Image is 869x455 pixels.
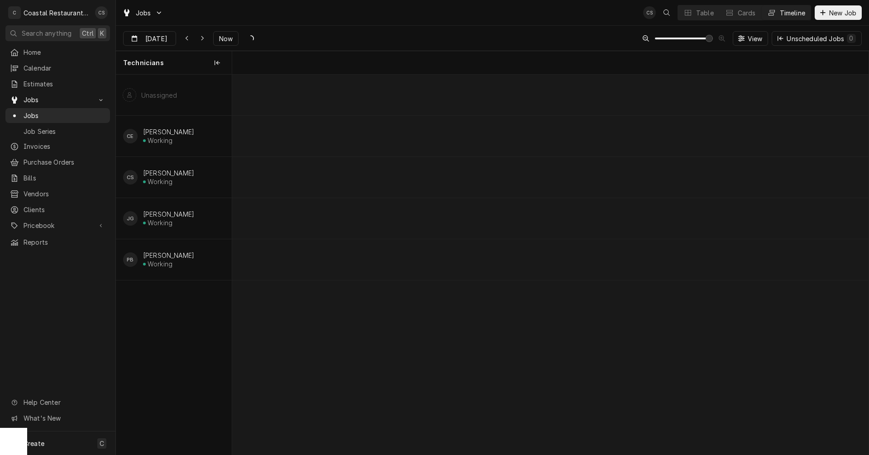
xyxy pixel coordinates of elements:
[24,127,105,136] span: Job Series
[5,155,110,170] a: Purchase Orders
[643,6,656,19] div: Chris Sockriter's Avatar
[123,31,176,46] button: [DATE]
[24,173,105,183] span: Bills
[24,157,105,167] span: Purchase Orders
[141,91,177,99] div: Unassigned
[116,75,232,455] div: left
[143,128,194,136] div: [PERSON_NAME]
[24,189,105,199] span: Vendors
[123,170,138,185] div: CS
[5,186,110,201] a: Vendors
[5,108,110,123] a: Jobs
[217,34,234,43] span: Now
[116,51,232,75] div: Technicians column. SPACE for context menu
[24,47,105,57] span: Home
[5,124,110,139] a: Job Series
[148,178,172,185] div: Working
[143,169,194,177] div: [PERSON_NAME]
[24,8,90,18] div: Coastal Restaurant Repair
[148,260,172,268] div: Working
[746,34,764,43] span: View
[24,142,105,151] span: Invoices
[5,411,110,426] a: Go to What's New
[5,218,110,233] a: Go to Pricebook
[5,61,110,76] a: Calendar
[24,237,105,247] span: Reports
[5,139,110,154] a: Invoices
[82,28,94,38] span: Ctrl
[100,28,104,38] span: K
[733,31,769,46] button: View
[815,5,862,20] button: New Job
[123,170,138,185] div: Chris Sockriter's Avatar
[5,235,110,250] a: Reports
[123,252,138,267] div: Phill Blush's Avatar
[22,28,72,38] span: Search anything
[123,58,164,67] span: Technicians
[5,92,110,107] a: Go to Jobs
[100,439,104,448] span: C
[24,205,105,214] span: Clients
[123,129,138,143] div: Carlos Espin's Avatar
[5,25,110,41] button: Search anythingCtrlK
[787,34,856,43] div: Unscheduled Jobs
[95,6,108,19] div: Chris Sockriter's Avatar
[148,219,172,227] div: Working
[123,129,138,143] div: CE
[772,31,862,46] button: Unscheduled Jobs0
[8,6,21,19] div: C
[827,8,858,18] span: New Job
[123,252,138,267] div: PB
[24,63,105,73] span: Calendar
[213,31,239,46] button: Now
[696,8,714,18] div: Table
[659,5,674,20] button: Open search
[24,398,105,407] span: Help Center
[5,171,110,185] a: Bills
[24,413,105,423] span: What's New
[5,202,110,217] a: Clients
[780,8,805,18] div: Timeline
[738,8,756,18] div: Cards
[5,395,110,410] a: Go to Help Center
[143,251,194,259] div: [PERSON_NAME]
[24,221,92,230] span: Pricebook
[24,79,105,89] span: Estimates
[849,33,854,43] div: 0
[136,8,151,18] span: Jobs
[143,210,194,218] div: [PERSON_NAME]
[24,95,92,104] span: Jobs
[24,440,44,447] span: Create
[119,5,167,20] a: Go to Jobs
[24,111,105,120] span: Jobs
[123,211,138,226] div: James Gatton's Avatar
[643,6,656,19] div: CS
[95,6,108,19] div: CS
[232,75,869,455] div: normal
[5,45,110,60] a: Home
[148,137,172,144] div: Working
[5,76,110,91] a: Estimates
[123,211,138,226] div: JG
